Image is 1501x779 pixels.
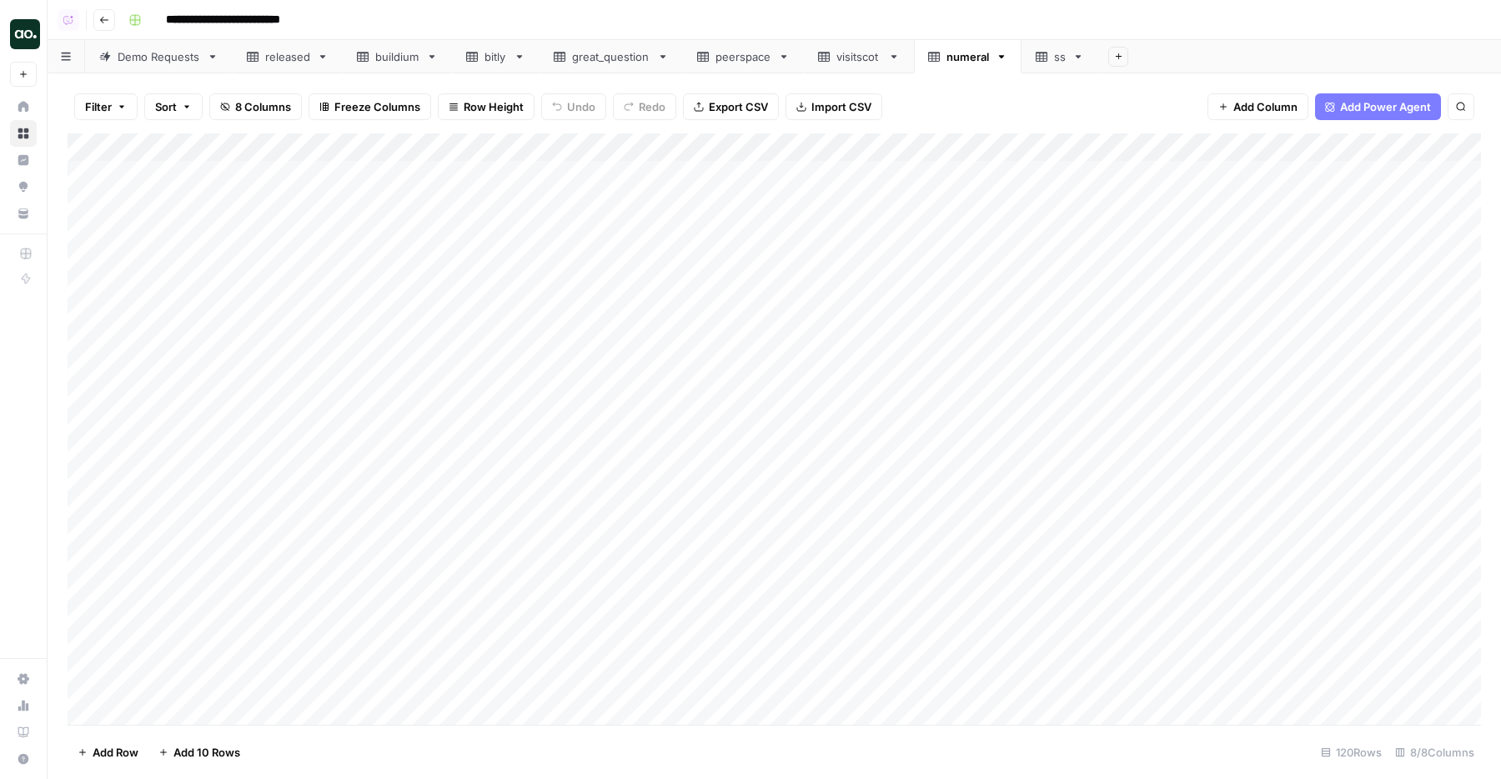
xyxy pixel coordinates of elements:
[1233,98,1298,115] span: Add Column
[540,40,683,73] a: great_question
[683,40,804,73] a: peerspace
[946,48,989,65] div: numeral
[375,48,419,65] div: buildium
[1315,93,1441,120] button: Add Power Agent
[1054,48,1066,65] div: ss
[10,666,37,692] a: Settings
[173,744,240,761] span: Add 10 Rows
[572,48,650,65] div: great_question
[10,147,37,173] a: Insights
[10,200,37,227] a: Your Data
[93,744,138,761] span: Add Row
[334,98,420,115] span: Freeze Columns
[709,98,768,115] span: Export CSV
[836,48,881,65] div: visitscot
[10,746,37,772] button: Help + Support
[85,40,233,73] a: Demo Requests
[567,98,595,115] span: Undo
[786,93,882,120] button: Import CSV
[10,120,37,147] a: Browse
[683,93,779,120] button: Export CSV
[343,40,452,73] a: buildium
[10,173,37,200] a: Opportunities
[452,40,540,73] a: bitly
[1022,40,1098,73] a: ss
[811,98,871,115] span: Import CSV
[85,98,112,115] span: Filter
[144,93,203,120] button: Sort
[74,93,138,120] button: Filter
[10,692,37,719] a: Usage
[10,19,40,49] img: Dillon Test Logo
[1314,739,1388,766] div: 120 Rows
[484,48,507,65] div: bitly
[10,93,37,120] a: Home
[209,93,302,120] button: 8 Columns
[265,48,310,65] div: released
[914,40,1022,73] a: numeral
[541,93,606,120] button: Undo
[148,739,250,766] button: Add 10 Rows
[1340,98,1431,115] span: Add Power Agent
[233,40,343,73] a: released
[118,48,200,65] div: Demo Requests
[309,93,431,120] button: Freeze Columns
[155,98,177,115] span: Sort
[639,98,665,115] span: Redo
[10,719,37,746] a: Learning Hub
[613,93,676,120] button: Redo
[804,40,914,73] a: visitscot
[235,98,291,115] span: 8 Columns
[715,48,771,65] div: peerspace
[68,739,148,766] button: Add Row
[464,98,524,115] span: Row Height
[438,93,535,120] button: Row Height
[10,13,37,55] button: Workspace: Dillon Test
[1207,93,1308,120] button: Add Column
[1388,739,1481,766] div: 8/8 Columns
